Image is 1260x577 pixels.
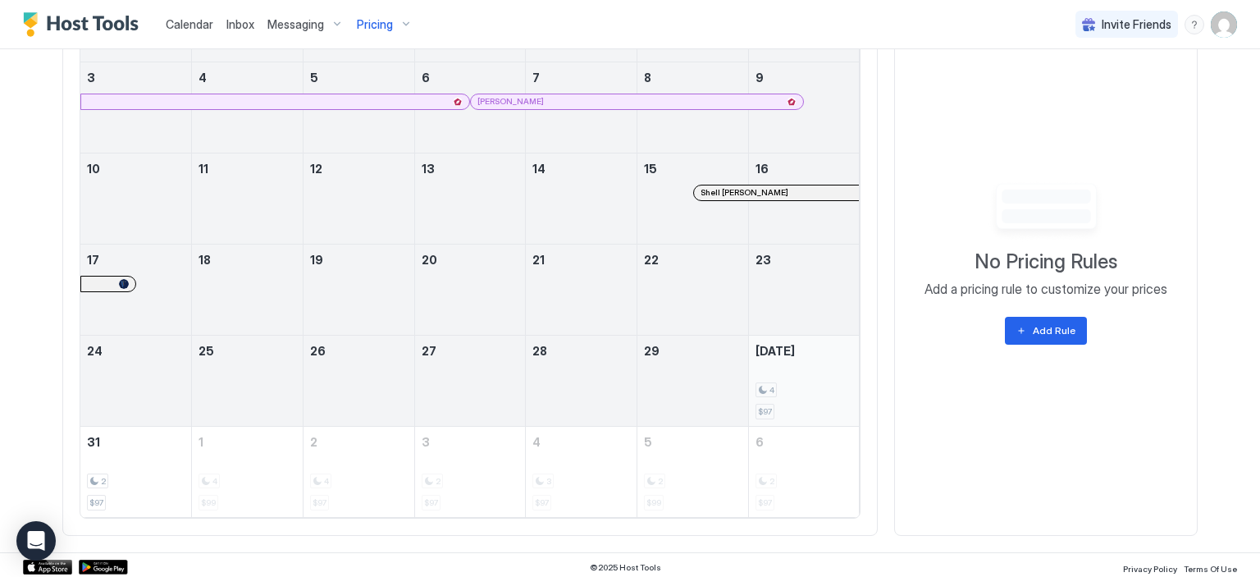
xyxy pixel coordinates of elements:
[526,244,637,335] td: August 21, 2025
[166,16,213,33] a: Calendar
[199,344,214,358] span: 25
[303,426,414,517] td: September 2, 2025
[192,244,304,335] td: August 18, 2025
[526,426,637,517] td: September 4, 2025
[192,62,303,93] a: August 4, 2025
[637,62,749,153] td: August 8, 2025
[415,427,526,457] a: September 3, 2025
[303,244,414,335] td: August 19, 2025
[756,162,769,176] span: 16
[749,245,860,275] a: August 23, 2025
[192,153,303,184] a: August 11, 2025
[192,427,303,457] a: September 1, 2025
[414,244,526,335] td: August 20, 2025
[89,497,103,508] span: $97
[414,335,526,426] td: August 27, 2025
[80,153,192,244] td: August 10, 2025
[16,521,56,561] div: Open Intercom Messenger
[192,62,304,153] td: August 4, 2025
[415,62,526,93] a: August 6, 2025
[701,187,788,198] span: Shell [PERSON_NAME]
[192,335,304,426] td: August 25, 2025
[637,245,748,275] a: August 22, 2025
[701,187,852,198] div: Shell [PERSON_NAME]
[637,62,748,93] a: August 8, 2025
[748,62,860,153] td: August 9, 2025
[422,253,437,267] span: 20
[644,71,651,85] span: 8
[1184,559,1237,576] a: Terms Of Use
[422,71,430,85] span: 6
[80,62,191,93] a: August 3, 2025
[422,344,436,358] span: 27
[199,71,207,85] span: 4
[1123,564,1177,574] span: Privacy Policy
[532,71,540,85] span: 7
[304,427,414,457] a: September 2, 2025
[637,153,748,184] a: August 15, 2025
[1102,17,1171,32] span: Invite Friends
[415,336,526,366] a: August 27, 2025
[637,426,749,517] td: September 5, 2025
[532,162,546,176] span: 14
[748,244,860,335] td: August 23, 2025
[87,162,100,176] span: 10
[1211,11,1237,38] div: User profile
[87,253,99,267] span: 17
[304,336,414,366] a: August 26, 2025
[526,153,637,244] td: August 14, 2025
[80,245,191,275] a: August 17, 2025
[415,153,526,184] a: August 13, 2025
[80,426,192,517] td: August 31, 2025
[637,244,749,335] td: August 22, 2025
[23,560,72,575] a: App Store
[267,17,324,32] span: Messaging
[526,62,637,93] a: August 7, 2025
[756,71,764,85] span: 9
[748,426,860,517] td: September 6, 2025
[23,12,146,37] a: Host Tools Logo
[87,435,100,449] span: 31
[87,71,95,85] span: 3
[199,435,203,449] span: 1
[192,426,304,517] td: September 1, 2025
[644,344,660,358] span: 29
[166,17,213,31] span: Calendar
[924,281,1167,297] span: Add a pricing rule to customize your prices
[310,71,318,85] span: 5
[422,162,435,176] span: 13
[756,344,795,358] span: [DATE]
[226,16,254,33] a: Inbox
[1123,559,1177,576] a: Privacy Policy
[758,406,772,417] span: $97
[304,62,414,93] a: August 5, 2025
[644,435,652,449] span: 5
[769,385,774,396] span: 4
[80,427,191,457] a: August 31, 2025
[1033,323,1075,338] div: Add Rule
[192,336,303,366] a: August 25, 2025
[1184,564,1237,574] span: Terms Of Use
[749,336,860,366] a: August 30, 2025
[532,435,541,449] span: 4
[756,253,771,267] span: 23
[303,335,414,426] td: August 26, 2025
[532,253,545,267] span: 21
[80,336,191,366] a: August 24, 2025
[526,153,637,184] a: August 14, 2025
[304,153,414,184] a: August 12, 2025
[526,62,637,153] td: August 7, 2025
[310,162,322,176] span: 12
[526,336,637,366] a: August 28, 2025
[749,62,860,93] a: August 9, 2025
[80,335,192,426] td: August 24, 2025
[80,153,191,184] a: August 10, 2025
[357,17,393,32] span: Pricing
[748,153,860,244] td: August 16, 2025
[477,96,797,107] div: [PERSON_NAME]
[526,245,637,275] a: August 21, 2025
[590,562,661,573] span: © 2025 Host Tools
[749,427,860,457] a: September 6, 2025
